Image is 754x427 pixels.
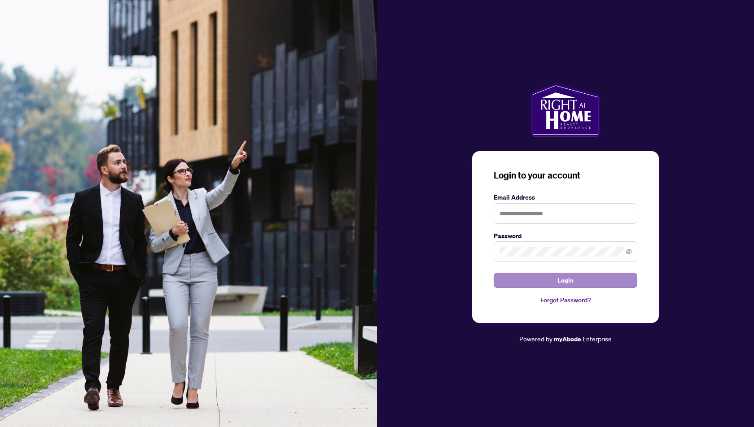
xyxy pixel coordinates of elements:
a: myAbode [554,334,581,344]
span: Login [557,273,574,288]
label: Email Address [494,192,637,202]
span: Powered by [519,335,552,343]
button: Login [494,273,637,288]
label: Password [494,231,637,241]
span: Enterprise [583,335,612,343]
span: eye-invisible [626,248,632,255]
img: ma-logo [530,83,600,137]
a: Forgot Password? [494,295,637,305]
h3: Login to your account [494,169,637,182]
